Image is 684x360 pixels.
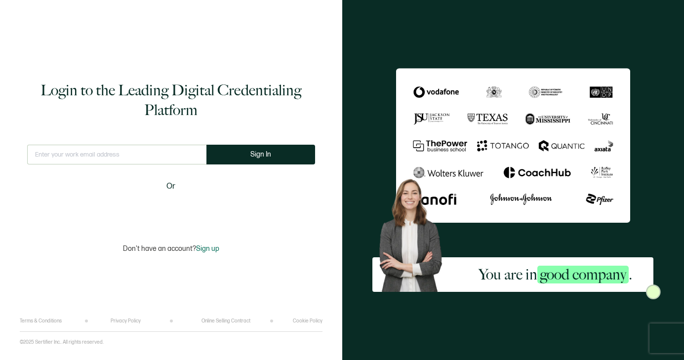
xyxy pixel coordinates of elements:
[396,68,630,223] img: Sertifier Login - You are in <span class="strong-h">good company</span>.
[250,151,271,158] span: Sign In
[123,244,219,253] p: Don't have an account?
[206,145,315,164] button: Sign In
[27,80,315,120] h1: Login to the Leading Digital Credentialing Platform
[372,173,457,292] img: Sertifier Login - You are in <span class="strong-h">good company</span>. Hero
[479,265,632,284] h2: You are in .
[293,318,322,324] a: Cookie Policy
[111,318,141,324] a: Privacy Policy
[27,145,206,164] input: Enter your work email address
[537,266,629,283] span: good company
[196,244,219,253] span: Sign up
[201,318,250,324] a: Online Selling Contract
[646,284,661,299] img: Sertifier Login
[20,339,104,345] p: ©2025 Sertifier Inc.. All rights reserved.
[109,199,233,221] iframe: Sign in with Google Button
[166,180,175,193] span: Or
[20,318,62,324] a: Terms & Conditions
